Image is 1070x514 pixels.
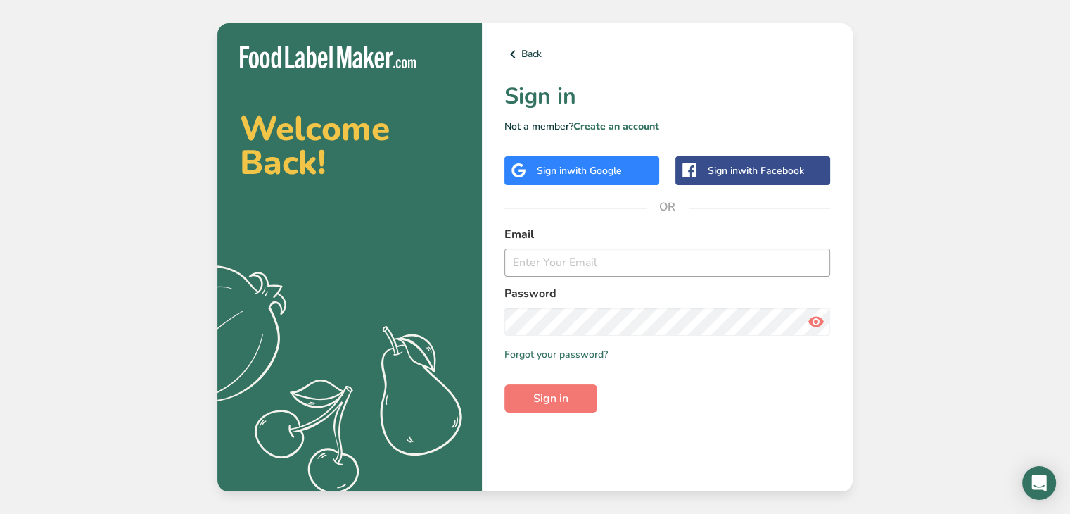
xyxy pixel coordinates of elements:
[567,164,622,177] span: with Google
[738,164,804,177] span: with Facebook
[504,46,830,63] a: Back
[504,285,830,302] label: Password
[647,186,689,228] span: OR
[504,80,830,113] h1: Sign in
[1022,466,1056,500] div: Open Intercom Messenger
[504,249,830,277] input: Enter Your Email
[504,119,830,134] p: Not a member?
[708,163,804,178] div: Sign in
[504,226,830,243] label: Email
[240,112,459,180] h2: Welcome Back!
[537,163,622,178] div: Sign in
[240,46,416,69] img: Food Label Maker
[573,120,659,133] a: Create an account
[504,347,608,362] a: Forgot your password?
[533,390,568,407] span: Sign in
[504,384,597,413] button: Sign in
